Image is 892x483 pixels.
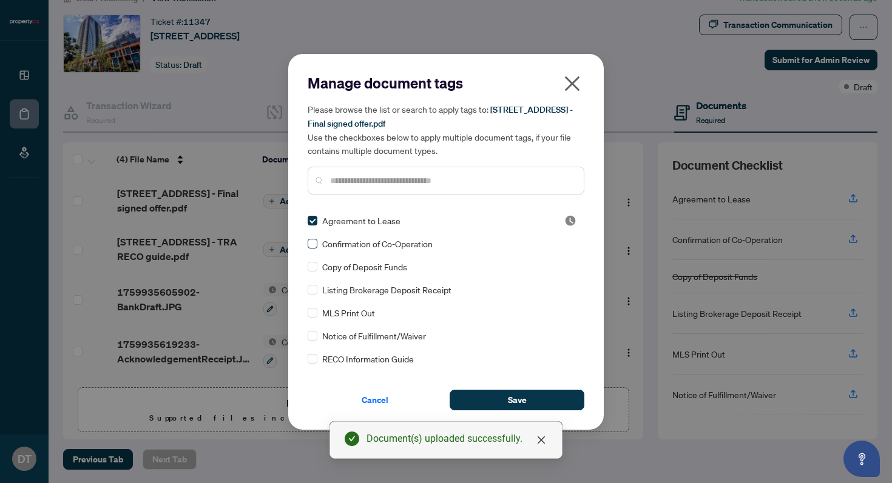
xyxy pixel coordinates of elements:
[322,306,375,319] span: MLS Print Out
[563,74,582,93] span: close
[308,104,573,129] span: [STREET_ADDRESS] - Final signed offer.pdf
[308,102,584,157] h5: Please browse the list or search to apply tags to: Use the checkboxes below to apply multiple doc...
[450,390,584,410] button: Save
[564,215,576,227] img: status
[508,390,527,410] span: Save
[345,431,359,446] span: check-circle
[322,329,426,342] span: Notice of Fulfillment/Waiver
[362,390,388,410] span: Cancel
[322,352,414,365] span: RECO Information Guide
[308,390,442,410] button: Cancel
[322,260,407,273] span: Copy of Deposit Funds
[536,435,546,445] span: close
[564,215,576,227] span: Pending Review
[308,73,584,93] h2: Manage document tags
[535,433,548,447] a: Close
[322,214,400,227] span: Agreement to Lease
[322,237,433,250] span: Confirmation of Co-Operation
[843,441,880,477] button: Open asap
[322,283,451,296] span: Listing Brokerage Deposit Receipt
[367,431,547,446] div: Document(s) uploaded successfully.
